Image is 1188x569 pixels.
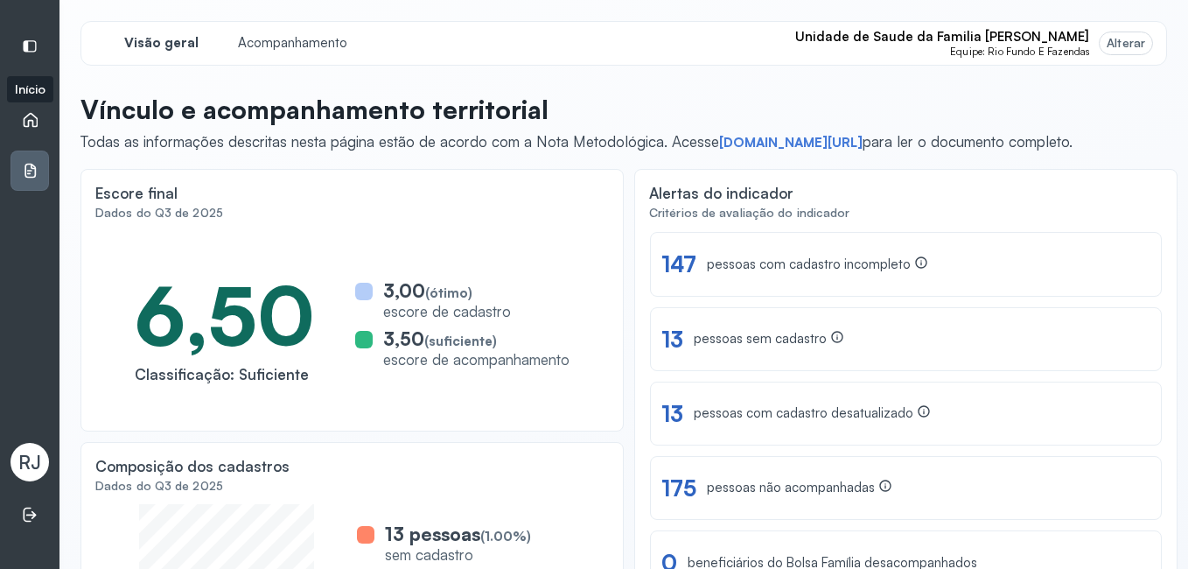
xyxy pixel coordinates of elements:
[135,365,315,383] div: Classificação: Suficiente
[95,479,609,494] div: Dados do Q3 de 2025
[694,330,844,348] div: pessoas sem cadastro
[80,132,1073,151] span: Todas as informações descritas nesta página estão de acordo com a Nota Metodológica. Acesse para ...
[707,479,892,497] div: pessoas não acompanhadas
[950,46,1089,58] span: Equipe: Rio Fundo E Fazendas
[694,404,931,423] div: pessoas com cadastro desatualizado
[383,350,570,369] div: escore de acompanhamento
[95,206,609,221] div: Dados do Q3 de 2025
[661,474,696,502] div: 175
[383,327,570,350] div: 3,50
[661,400,683,427] div: 13
[707,256,928,274] div: pessoas com cadastro incompleto
[95,184,178,202] div: Escore final
[18,451,41,474] span: RJ
[719,134,863,151] a: [DOMAIN_NAME][URL]
[385,523,531,545] div: 13 pessoas
[124,35,199,52] span: Visão geral
[649,184,793,202] div: Alertas do indicador
[383,302,511,320] div: escore de cadastro
[424,333,497,349] span: (suficiente)
[425,284,472,301] span: (ótimo)
[385,545,531,564] div: sem cadastro
[661,326,683,353] div: 13
[480,528,531,544] span: (1.00%)
[95,457,290,475] div: Composição dos cadastros
[661,250,696,277] div: 147
[649,206,1163,221] div: Critérios de avaliação do indicador
[795,29,1089,46] span: Unidade de Saude da Familia [PERSON_NAME]
[383,279,511,302] div: 3,00
[238,35,347,52] span: Acompanhamento
[80,94,1073,125] p: Vínculo e acompanhamento territorial
[1107,36,1145,51] div: Alterar
[135,264,315,365] div: 6,50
